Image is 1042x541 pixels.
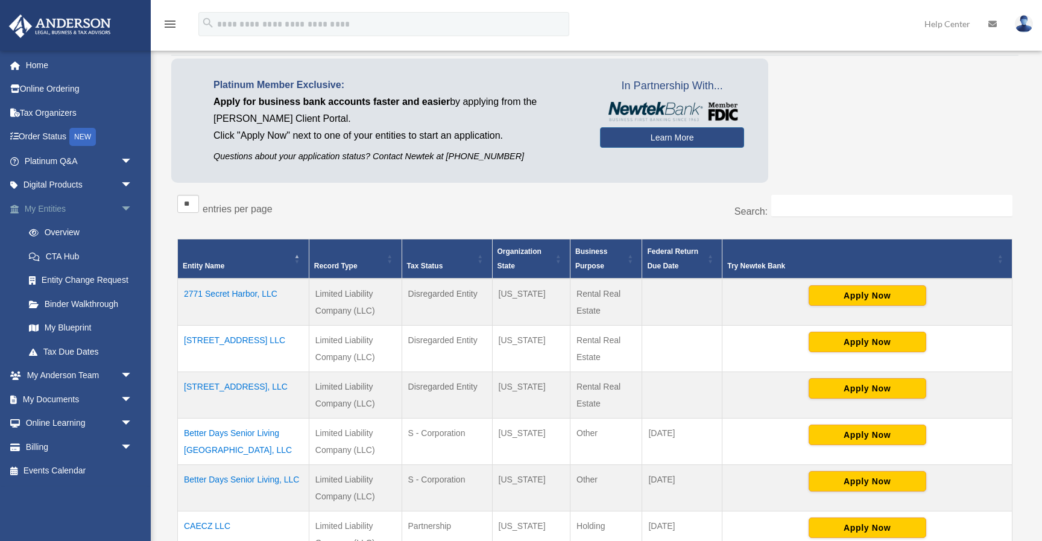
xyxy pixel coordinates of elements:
td: [US_STATE] [492,279,570,326]
span: Business Purpose [575,247,607,270]
span: Organization State [497,247,542,270]
p: Platinum Member Exclusive: [213,77,582,93]
button: Apply Now [809,378,926,399]
th: Record Type: Activate to sort [309,239,402,279]
td: Other [570,419,642,465]
td: Limited Liability Company (LLC) [309,419,402,465]
span: arrow_drop_down [121,149,145,174]
a: Entity Change Request [17,268,151,293]
td: [US_STATE] [492,465,570,511]
td: 2771 Secret Harbor, LLC [178,279,309,326]
td: [DATE] [642,465,722,511]
td: [US_STATE] [492,372,570,419]
td: Limited Liability Company (LLC) [309,465,402,511]
th: Try Newtek Bank : Activate to sort [722,239,1012,279]
th: Federal Return Due Date: Activate to sort [642,239,722,279]
a: Tax Due Dates [17,340,151,364]
img: User Pic [1015,15,1033,33]
div: Try Newtek Bank [727,259,994,273]
span: In Partnership With... [600,77,744,96]
td: [US_STATE] [492,419,570,465]
span: arrow_drop_down [121,387,145,412]
button: Apply Now [809,285,926,306]
button: Apply Now [809,332,926,352]
i: menu [163,17,177,31]
button: Apply Now [809,517,926,538]
a: Learn More [600,127,744,148]
span: arrow_drop_down [121,411,145,436]
td: Better Days Senior Living [GEOGRAPHIC_DATA], LLC [178,419,309,465]
a: Tax Organizers [8,101,151,125]
th: Tax Status: Activate to sort [402,239,492,279]
th: Entity Name: Activate to invert sorting [178,239,309,279]
a: Billingarrow_drop_down [8,435,151,459]
td: Rental Real Estate [570,326,642,372]
span: arrow_drop_down [121,197,145,221]
a: My Blueprint [17,316,151,340]
img: NewtekBankLogoSM.png [606,102,738,121]
label: Search: [734,206,768,217]
div: NEW [69,128,96,146]
span: arrow_drop_down [121,364,145,388]
button: Apply Now [809,471,926,492]
a: Digital Productsarrow_drop_down [8,173,151,197]
a: Order StatusNEW [8,125,151,150]
td: Other [570,465,642,511]
label: entries per page [203,204,273,214]
td: Limited Liability Company (LLC) [309,326,402,372]
button: Apply Now [809,425,926,445]
p: Questions about your application status? Contact Newtek at [PHONE_NUMBER] [213,149,582,164]
a: My Anderson Teamarrow_drop_down [8,364,151,388]
td: Disregarded Entity [402,326,492,372]
td: Rental Real Estate [570,372,642,419]
td: Limited Liability Company (LLC) [309,372,402,419]
th: Business Purpose: Activate to sort [570,239,642,279]
td: Rental Real Estate [570,279,642,326]
td: Disregarded Entity [402,372,492,419]
span: Entity Name [183,262,224,270]
i: search [201,16,215,30]
span: Record Type [314,262,358,270]
td: Better Days Senior Living, LLC [178,465,309,511]
span: arrow_drop_down [121,435,145,460]
td: [STREET_ADDRESS] LLC [178,326,309,372]
img: Anderson Advisors Platinum Portal [5,14,115,38]
span: Apply for business bank accounts faster and easier [213,96,450,107]
span: arrow_drop_down [121,173,145,198]
a: Platinum Q&Aarrow_drop_down [8,149,151,173]
span: Tax Status [407,262,443,270]
span: Federal Return Due Date [647,247,698,270]
td: [STREET_ADDRESS], LLC [178,372,309,419]
a: Overview [17,221,145,245]
a: Home [8,53,151,77]
td: Limited Liability Company (LLC) [309,279,402,326]
a: Online Ordering [8,77,151,101]
th: Organization State: Activate to sort [492,239,570,279]
td: Disregarded Entity [402,279,492,326]
td: S - Corporation [402,419,492,465]
a: menu [163,21,177,31]
a: My Entitiesarrow_drop_down [8,197,151,221]
td: [DATE] [642,419,722,465]
p: Click "Apply Now" next to one of your entities to start an application. [213,127,582,144]
a: My Documentsarrow_drop_down [8,387,151,411]
td: [US_STATE] [492,326,570,372]
td: S - Corporation [402,465,492,511]
p: by applying from the [PERSON_NAME] Client Portal. [213,93,582,127]
a: CTA Hub [17,244,151,268]
a: Binder Walkthrough [17,292,151,316]
a: Events Calendar [8,459,151,483]
a: Online Learningarrow_drop_down [8,411,151,435]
